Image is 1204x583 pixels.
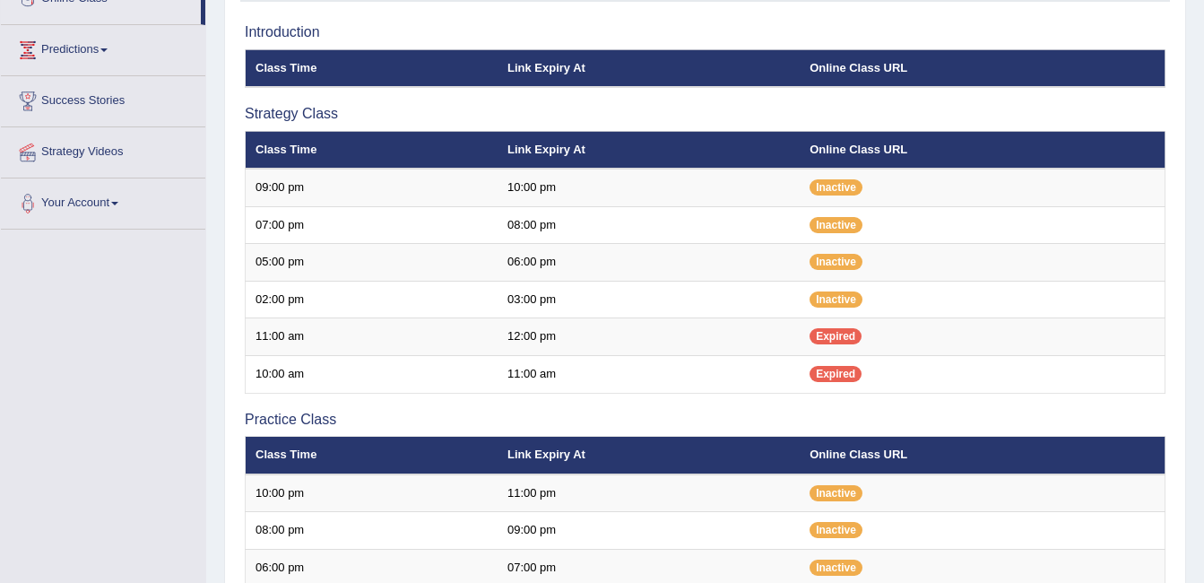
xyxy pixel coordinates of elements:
th: Class Time [246,131,498,169]
th: Class Time [246,49,498,87]
td: 11:00 am [498,356,800,394]
td: 07:00 pm [246,206,498,244]
a: Success Stories [1,76,205,121]
td: 11:00 am [246,318,498,356]
span: Inactive [810,254,862,270]
a: Predictions [1,25,205,70]
th: Online Class URL [800,437,1165,474]
td: 10:00 pm [498,169,800,206]
th: Link Expiry At [498,437,800,474]
span: Inactive [810,485,862,501]
td: 03:00 pm [498,281,800,318]
span: Inactive [810,522,862,538]
th: Online Class URL [800,131,1165,169]
span: Inactive [810,179,862,196]
th: Class Time [246,437,498,474]
a: Your Account [1,178,205,223]
td: 05:00 pm [246,244,498,282]
span: Expired [810,366,862,382]
td: 09:00 pm [246,169,498,206]
span: Inactive [810,217,862,233]
span: Inactive [810,560,862,576]
td: 02:00 pm [246,281,498,318]
th: Link Expiry At [498,131,800,169]
span: Inactive [810,291,862,308]
a: Strategy Videos [1,127,205,172]
h3: Strategy Class [245,106,1165,122]
td: 08:00 pm [246,512,498,550]
td: 10:00 pm [246,474,498,512]
th: Link Expiry At [498,49,800,87]
th: Online Class URL [800,49,1165,87]
td: 09:00 pm [498,512,800,550]
td: 12:00 pm [498,318,800,356]
td: 06:00 pm [498,244,800,282]
h3: Practice Class [245,412,1165,428]
h3: Introduction [245,24,1165,40]
span: Expired [810,328,862,344]
td: 10:00 am [246,356,498,394]
td: 08:00 pm [498,206,800,244]
td: 11:00 pm [498,474,800,512]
